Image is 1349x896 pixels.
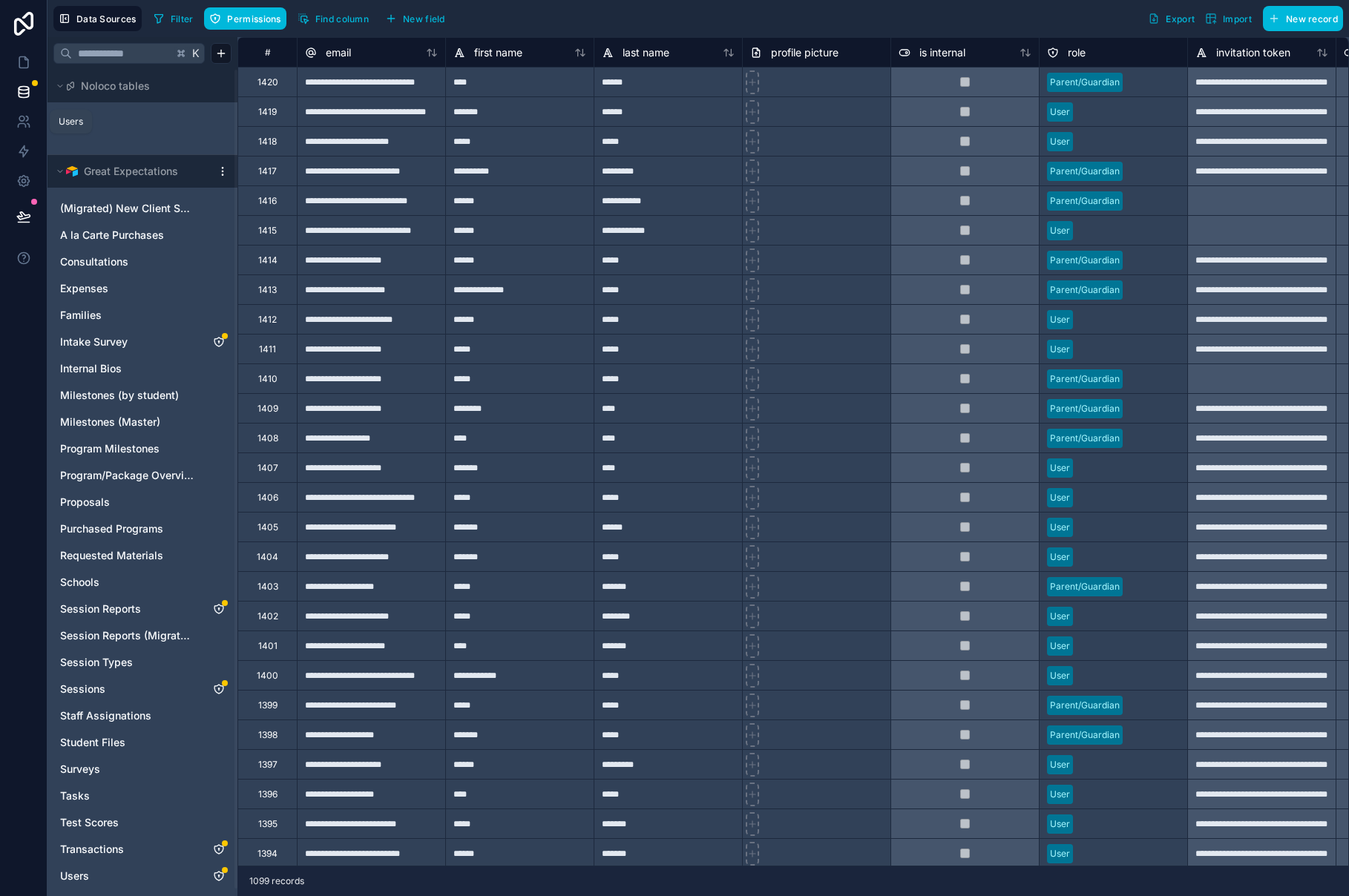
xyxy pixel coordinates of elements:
div: Parent/Guardian [1050,728,1120,742]
a: Purchased Programs [60,521,195,536]
span: Milestones (Master) [60,415,160,429]
button: Import [1200,6,1257,31]
div: 1414 [258,254,278,266]
div: Parent/Guardian [1050,372,1120,386]
div: 1408 [257,432,278,444]
a: Consultations [60,254,195,269]
div: Parent/Guardian [1050,283,1120,297]
a: Permissions [204,7,292,30]
div: Consultations [53,250,232,274]
div: Session Reports (Migrated) [53,624,232,648]
div: Parent/Guardian [1050,432,1120,445]
a: Session Types [60,655,195,670]
div: Test Scores [53,811,232,834]
div: 1410 [258,373,278,385]
span: Requested Materials [60,548,163,563]
span: Data Sources [76,13,137,24]
div: User [1050,788,1070,801]
span: Program Milestones [60,441,160,456]
div: Schools [53,570,232,594]
span: New field [403,13,445,24]
div: 1418 [258,136,277,148]
a: Milestones (by student) [60,388,195,403]
div: 1396 [258,788,278,800]
div: User [1050,521,1070,534]
div: Intake Survey [53,330,232,354]
div: 1415 [258,225,277,237]
div: 1404 [257,551,278,563]
div: Transactions [53,837,232,861]
div: User [1050,550,1070,564]
button: New field [380,7,450,30]
span: A la Carte Purchases [60,228,164,243]
a: Program/Package Overview [60,468,195,483]
span: Student Files [60,735,125,750]
div: User [1050,491,1070,504]
div: User [1050,669,1070,682]
span: role [1068,45,1086,60]
div: 1405 [257,521,278,533]
a: (Migrated) New Client Surveys [60,201,195,216]
div: Parent/Guardian [1050,165,1120,178]
div: User [1050,817,1070,831]
div: Session Types [53,650,232,674]
a: Student Files [60,735,195,750]
span: Tasks [60,788,90,803]
div: Tasks [53,784,232,808]
div: 1411 [259,343,276,355]
div: 1401 [258,640,278,652]
div: Users [53,864,232,888]
span: Session Reports [60,602,141,616]
button: Noloco tables [53,76,223,96]
span: first name [474,45,522,60]
div: 1413 [258,284,277,296]
a: A la Carte Purchases [60,228,195,243]
div: Users [59,116,83,128]
a: Milestones (Master) [60,415,195,429]
span: Filter [171,13,194,24]
span: Proposals [60,495,110,510]
span: Families [60,308,102,323]
span: Staff Assignations [60,708,151,723]
div: Milestones (by student) [53,383,232,407]
a: Test Scores [60,815,195,830]
a: Sessions [60,682,195,696]
span: Import [1223,13,1252,24]
a: Transactions [60,842,195,857]
a: Requested Materials [60,548,195,563]
div: # [249,47,286,58]
span: 1099 records [249,875,304,887]
div: 1412 [258,314,277,326]
div: User [1050,758,1070,771]
div: User [53,111,232,135]
div: Sessions [53,677,232,701]
a: Expenses [60,281,195,296]
span: New record [1286,13,1338,24]
div: Parent/Guardian [1050,580,1120,593]
span: email [326,45,351,60]
div: 1403 [257,581,278,593]
a: Program Milestones [60,441,195,456]
span: is internal [919,45,965,60]
div: Purchased Programs [53,517,232,541]
button: Data Sources [53,6,142,31]
div: 1402 [257,610,278,622]
div: Surveys [53,757,232,781]
div: User [1050,224,1070,237]
span: Test Scores [60,815,119,830]
button: New record [1263,6,1343,31]
div: Parent/Guardian [1050,699,1120,712]
div: Parent/Guardian [1050,194,1120,208]
button: Export [1143,6,1200,31]
span: K [191,48,201,59]
div: Expenses [53,277,232,300]
div: User [1050,343,1070,356]
a: Proposals [60,495,195,510]
a: Session Reports [60,602,195,616]
a: Families [60,308,195,323]
a: Session Reports (Migrated) [60,628,195,643]
div: Proposals [53,490,232,514]
div: 1397 [258,759,278,771]
div: 1407 [257,462,278,474]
